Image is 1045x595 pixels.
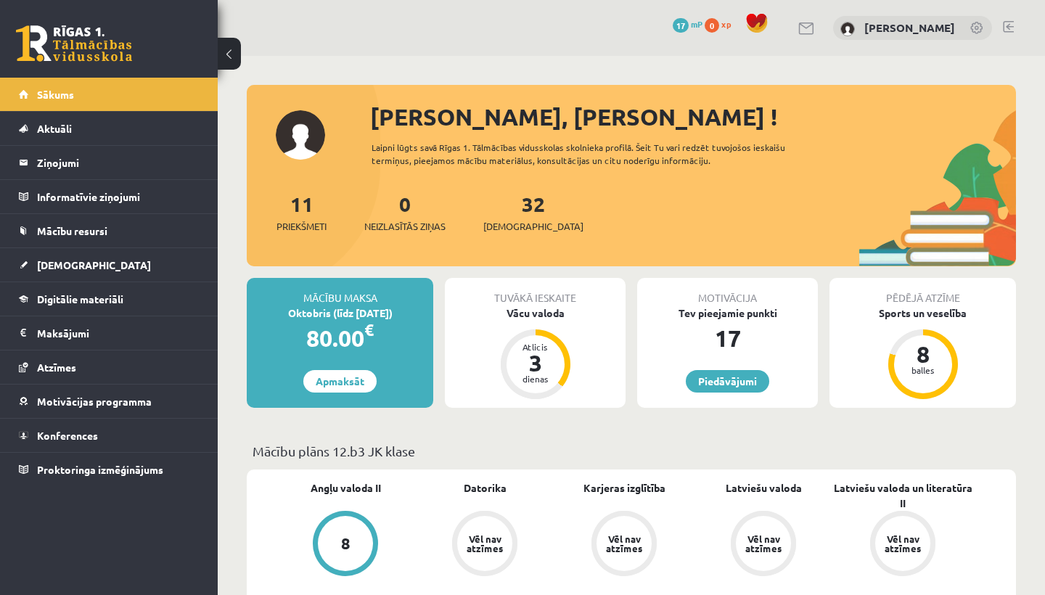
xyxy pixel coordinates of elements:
[276,219,327,234] span: Priekšmeti
[637,278,818,305] div: Motivācija
[19,453,200,486] a: Proktoringa izmēģinājums
[882,534,923,553] div: Vēl nav atzīmes
[37,429,98,442] span: Konferences
[514,351,557,374] div: 3
[483,219,583,234] span: [DEMOGRAPHIC_DATA]
[16,25,132,62] a: Rīgas 1. Tālmācības vidusskola
[19,78,200,111] a: Sākums
[673,18,702,30] a: 17 mP
[464,480,507,496] a: Datorika
[445,305,626,401] a: Vācu valoda Atlicis 3 dienas
[247,305,433,321] div: Oktobris (līdz [DATE])
[901,366,945,374] div: balles
[840,22,855,36] img: Anna Marija Rozentale
[370,99,1016,134] div: [PERSON_NAME], [PERSON_NAME] !
[253,441,1010,461] p: Mācību plāns 12.b3 JK klase
[514,374,557,383] div: dienas
[37,146,200,179] legend: Ziņojumi
[829,278,1016,305] div: Pēdējā atzīme
[673,18,689,33] span: 17
[311,480,381,496] a: Angļu valoda II
[864,20,955,35] a: [PERSON_NAME]
[726,480,802,496] a: Latviešu valoda
[37,292,123,305] span: Digitālie materiāli
[705,18,738,30] a: 0 xp
[19,146,200,179] a: Ziņojumi
[37,395,152,408] span: Motivācijas programma
[464,534,505,553] div: Vēl nav atzīmes
[705,18,719,33] span: 0
[19,112,200,145] a: Aktuāli
[37,224,107,237] span: Mācību resursi
[691,18,702,30] span: mP
[445,305,626,321] div: Vācu valoda
[276,511,415,579] a: 8
[19,180,200,213] a: Informatīvie ziņojumi
[829,305,1016,321] div: Sports un veselība
[604,534,644,553] div: Vēl nav atzīmes
[19,385,200,418] a: Motivācijas programma
[829,305,1016,401] a: Sports un veselība 8 balles
[37,180,200,213] legend: Informatīvie ziņojumi
[19,282,200,316] a: Digitālie materiāli
[37,361,76,374] span: Atzīmes
[445,278,626,305] div: Tuvākā ieskaite
[686,370,769,393] a: Piedāvājumi
[19,419,200,452] a: Konferences
[833,480,972,511] a: Latviešu valoda un literatūra II
[247,278,433,305] div: Mācību maksa
[372,141,833,167] div: Laipni lūgts savā Rīgas 1. Tālmācības vidusskolas skolnieka profilā. Šeit Tu vari redzēt tuvojošo...
[37,88,74,101] span: Sākums
[415,511,554,579] a: Vēl nav atzīmes
[364,319,374,340] span: €
[694,511,833,579] a: Vēl nav atzīmes
[303,370,377,393] a: Apmaksāt
[19,248,200,282] a: [DEMOGRAPHIC_DATA]
[483,191,583,234] a: 32[DEMOGRAPHIC_DATA]
[341,535,351,551] div: 8
[901,342,945,366] div: 8
[37,463,163,476] span: Proktoringa izmēģinājums
[554,511,694,579] a: Vēl nav atzīmes
[19,350,200,384] a: Atzīmes
[19,214,200,247] a: Mācību resursi
[583,480,665,496] a: Karjeras izglītība
[276,191,327,234] a: 11Priekšmeti
[364,191,446,234] a: 0Neizlasītās ziņas
[37,258,151,271] span: [DEMOGRAPHIC_DATA]
[37,122,72,135] span: Aktuāli
[833,511,972,579] a: Vēl nav atzīmes
[19,316,200,350] a: Maksājumi
[743,534,784,553] div: Vēl nav atzīmes
[514,342,557,351] div: Atlicis
[721,18,731,30] span: xp
[637,321,818,356] div: 17
[247,321,433,356] div: 80.00
[37,316,200,350] legend: Maksājumi
[637,305,818,321] div: Tev pieejamie punkti
[364,219,446,234] span: Neizlasītās ziņas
